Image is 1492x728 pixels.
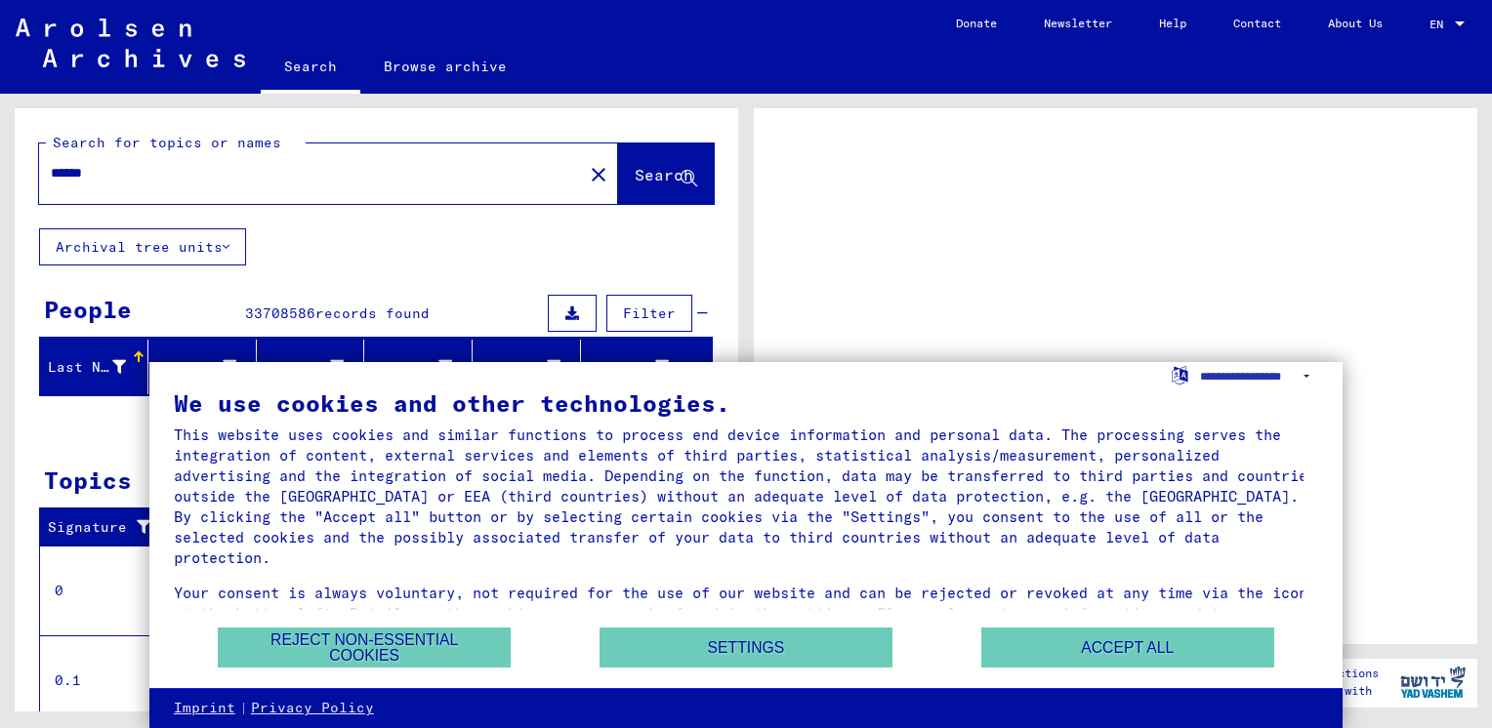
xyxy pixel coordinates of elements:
[1396,658,1470,707] img: yv_logo.png
[174,699,235,718] a: Imprint
[473,340,581,394] mat-header-cell: Date of Birth
[48,357,126,378] div: Last Name
[44,292,132,327] div: People
[372,351,477,383] div: Place of Birth
[251,699,374,718] a: Privacy Policy
[480,351,585,383] div: Date of Birth
[581,340,712,394] mat-header-cell: Prisoner #
[265,357,345,378] div: Maiden Name
[981,627,1274,667] button: Accept all
[48,517,159,538] div: Signature
[579,154,618,193] button: Clear
[618,143,714,204] button: Search
[148,340,257,394] mat-header-cell: First Name
[587,163,610,186] mat-icon: close
[39,228,246,265] button: Archival tree units
[16,19,245,67] img: Arolsen_neg.svg
[53,134,281,151] mat-label: Search for topics or names
[174,425,1318,568] div: This website uses cookies and similar functions to process end device information and personal da...
[40,635,175,725] td: 0.1
[364,340,473,394] mat-header-cell: Place of Birth
[635,165,693,184] span: Search
[600,627,892,667] button: Settings
[261,43,360,94] a: Search
[218,627,511,667] button: Reject non-essential cookies
[606,295,692,332] button: Filter
[48,512,179,544] div: Signature
[265,351,369,383] div: Maiden Name
[589,351,693,383] div: Prisoner #
[44,463,132,498] div: Topics
[48,351,150,383] div: Last Name
[623,304,676,322] span: Filter
[360,43,530,90] a: Browse archive
[257,340,365,394] mat-header-cell: Maiden Name
[315,304,430,322] span: records found
[174,391,1318,415] div: We use cookies and other technologies.
[156,357,236,378] div: First Name
[40,340,148,394] mat-header-cell: Last Name
[589,357,669,378] div: Prisoner #
[174,583,1318,644] div: Your consent is always voluntary, not required for the use of our website and can be rejected or ...
[1430,18,1451,31] span: EN
[40,546,175,635] td: 0
[245,304,315,322] span: 33708586
[372,357,452,378] div: Place of Birth
[480,357,560,378] div: Date of Birth
[156,351,261,383] div: First Name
